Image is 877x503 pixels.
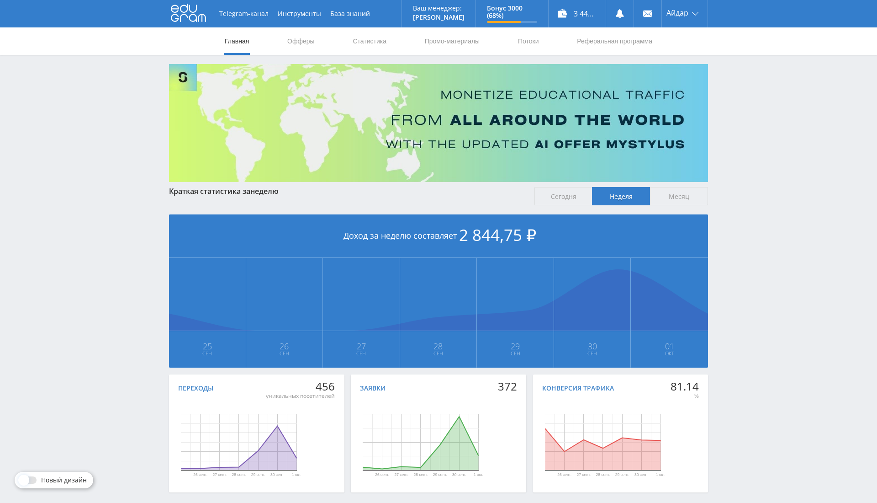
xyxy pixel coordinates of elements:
span: 01 [631,342,708,350]
svg: Диаграмма. [151,396,327,488]
text: 29 сент. [615,473,629,477]
div: Доход за неделю составляет [169,214,708,258]
span: Сен [169,350,245,357]
text: 29 сент. [433,473,447,477]
span: неделю [250,186,279,196]
a: Потоки [517,27,540,55]
svg: Диаграмма. [515,396,691,488]
div: Конверсия трафика [542,385,614,392]
div: 456 [266,380,335,393]
a: Статистика [352,27,387,55]
span: 26 [247,342,322,350]
span: Сен [555,350,630,357]
div: уникальных посетителей [266,392,335,400]
text: 27 сент. [212,473,227,477]
div: 81.14 [671,380,699,393]
text: 30 сент. [634,473,648,477]
div: Краткая статистика за [169,187,525,195]
span: 2 844,75 ₽ [459,224,536,246]
div: Заявки [360,385,386,392]
a: Офферы [286,27,316,55]
text: 30 сент. [452,473,466,477]
img: Banner [169,64,708,182]
text: 27 сент. [576,473,591,477]
span: Сен [401,350,476,357]
text: 1 окт. [474,473,483,477]
span: Новый дизайн [41,476,87,484]
span: Окт [631,350,708,357]
span: Неделя [592,187,650,205]
p: Бонус 3000 (68%) [487,5,537,19]
span: 29 [477,342,553,350]
span: Сен [323,350,399,357]
text: 29 сент. [251,473,265,477]
span: 28 [401,342,476,350]
text: 27 сент. [395,473,409,477]
span: 30 [555,342,630,350]
text: 26 сент. [193,473,207,477]
text: 28 сент. [596,473,610,477]
text: 28 сент. [414,473,428,477]
div: Переходы [178,385,213,392]
text: 26 сент. [557,473,571,477]
text: 28 сент. [232,473,246,477]
span: Сегодня [534,187,592,205]
span: Айдар [666,9,688,16]
svg: Диаграмма. [333,396,508,488]
p: Ваш менеджер: [413,5,465,12]
p: [PERSON_NAME] [413,14,465,21]
a: Главная [224,27,250,55]
div: 372 [498,380,517,393]
span: Сен [247,350,322,357]
text: 1 окт. [292,473,301,477]
text: 26 сент. [375,473,390,477]
span: Сен [477,350,553,357]
span: Месяц [650,187,708,205]
text: 30 сент. [270,473,285,477]
div: % [671,392,699,400]
span: 25 [169,342,245,350]
a: Промо-материалы [424,27,481,55]
a: Реферальная программа [576,27,653,55]
text: 1 окт. [656,473,666,477]
span: 27 [323,342,399,350]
